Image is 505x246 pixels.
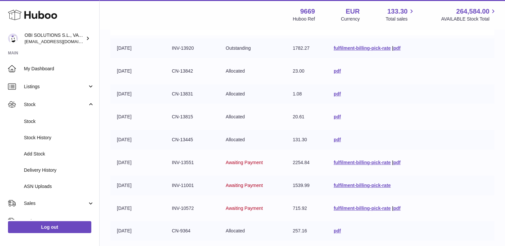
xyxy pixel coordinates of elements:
td: 715.92 [286,199,327,218]
span: Sales [24,200,87,207]
span: | [392,160,393,165]
td: 131.30 [286,130,327,150]
td: [DATE] [110,221,165,241]
strong: 9669 [300,7,315,16]
span: Stock [24,118,94,125]
span: Add Stock [24,151,94,157]
td: 257.16 [286,221,327,241]
td: INV-11001 [165,176,219,195]
a: fulfilment-billing-pick-rate [334,160,391,165]
a: pdf [393,45,401,51]
img: hello@myobistore.com [8,33,18,43]
td: INV-10572 [165,199,219,218]
td: 1782.27 [286,38,327,58]
span: Outstanding [226,45,251,51]
td: 23.00 [286,61,327,81]
div: Currency [341,16,360,22]
div: OBI SOLUTIONS S.L., VAT: B70911078 [25,32,84,45]
span: 133.30 [387,7,407,16]
a: fulfilment-billing-pick-rate [334,45,391,51]
td: [DATE] [110,153,165,172]
a: fulfilment-billing-pick-rate [334,206,391,211]
td: 1.08 [286,84,327,104]
td: [DATE] [110,38,165,58]
span: Stock History [24,135,94,141]
span: My Dashboard [24,66,94,72]
td: [DATE] [110,130,165,150]
a: pdf [334,91,341,96]
td: CN-13831 [165,84,219,104]
td: CN-13842 [165,61,219,81]
span: Allocated [226,68,245,74]
td: CN-13445 [165,130,219,150]
a: pdf [334,114,341,119]
span: Allocated [226,137,245,142]
span: | [392,206,393,211]
td: INV-13551 [165,153,219,172]
a: pdf [393,160,401,165]
td: [DATE] [110,199,165,218]
td: [DATE] [110,84,165,104]
td: 1539.99 [286,176,327,195]
td: CN-9364 [165,221,219,241]
a: fulfilment-billing-pick-rate [334,183,391,188]
a: 264,584.00 AVAILABLE Stock Total [441,7,497,22]
span: | [392,45,393,51]
td: [DATE] [110,107,165,127]
td: 20.61 [286,107,327,127]
a: 133.30 Total sales [385,7,415,22]
span: Allocated [226,114,245,119]
td: CN-13815 [165,107,219,127]
a: pdf [334,228,341,233]
td: [DATE] [110,176,165,195]
a: pdf [334,137,341,142]
span: Total sales [385,16,415,22]
span: Allocated [226,91,245,96]
a: pdf [334,68,341,74]
td: 2254.84 [286,153,327,172]
span: 264,584.00 [456,7,489,16]
strong: EUR [346,7,360,16]
span: Awaiting Payment [226,206,263,211]
td: [DATE] [110,61,165,81]
span: Listings [24,84,87,90]
span: Delivery History [24,167,94,173]
span: Allocated [226,228,245,233]
span: Orders [24,218,87,224]
div: Huboo Ref [293,16,315,22]
td: INV-13920 [165,38,219,58]
span: Stock [24,101,87,108]
span: Awaiting Payment [226,160,263,165]
span: ASN Uploads [24,183,94,190]
span: [EMAIL_ADDRESS][DOMAIN_NAME] [25,39,98,44]
span: AVAILABLE Stock Total [441,16,497,22]
a: Log out [8,221,91,233]
span: Awaiting Payment [226,183,263,188]
a: pdf [393,206,401,211]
